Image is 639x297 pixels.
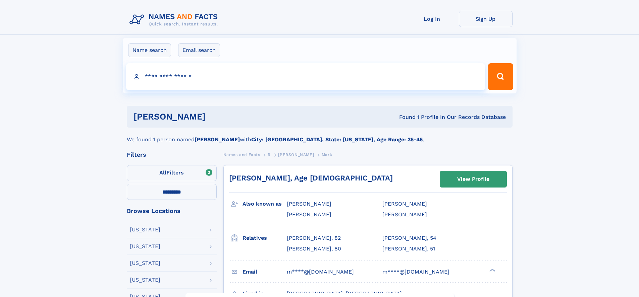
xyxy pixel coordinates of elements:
label: Name search [128,43,171,57]
label: Filters [127,165,217,181]
span: [PERSON_NAME] [382,211,427,218]
div: [US_STATE] [130,227,160,232]
a: [PERSON_NAME] [278,150,314,159]
span: [PERSON_NAME] [278,152,314,157]
b: [PERSON_NAME] [195,136,240,143]
a: [PERSON_NAME], 80 [287,245,341,252]
h3: Email [243,266,287,278]
span: [PERSON_NAME] [287,211,331,218]
a: Names and Facts [223,150,260,159]
a: [PERSON_NAME], 82 [287,234,341,242]
a: [PERSON_NAME], Age [DEMOGRAPHIC_DATA] [229,174,393,182]
a: R [268,150,271,159]
a: Sign Up [459,11,513,27]
a: Log In [405,11,459,27]
h3: Relatives [243,232,287,244]
input: search input [126,63,485,90]
div: [US_STATE] [130,277,160,283]
span: R [268,152,271,157]
h3: Also known as [243,198,287,210]
div: Browse Locations [127,208,217,214]
span: Mark [322,152,332,157]
div: [US_STATE] [130,244,160,249]
span: All [159,169,166,176]
label: Email search [178,43,220,57]
img: Logo Names and Facts [127,11,223,29]
div: View Profile [457,171,489,187]
a: [PERSON_NAME], 54 [382,234,436,242]
span: [GEOGRAPHIC_DATA], [GEOGRAPHIC_DATA] [287,290,402,297]
a: [PERSON_NAME], 51 [382,245,435,252]
div: Found 1 Profile In Our Records Database [302,114,506,121]
div: We found 1 person named with . [127,128,513,144]
div: Filters [127,152,217,158]
div: ❯ [488,268,496,272]
a: View Profile [440,171,507,187]
button: Search Button [488,63,513,90]
b: City: [GEOGRAPHIC_DATA], State: [US_STATE], Age Range: 35-45 [251,136,423,143]
span: [PERSON_NAME] [287,201,331,207]
div: [US_STATE] [130,261,160,266]
span: [PERSON_NAME] [382,201,427,207]
h1: [PERSON_NAME] [134,113,303,121]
